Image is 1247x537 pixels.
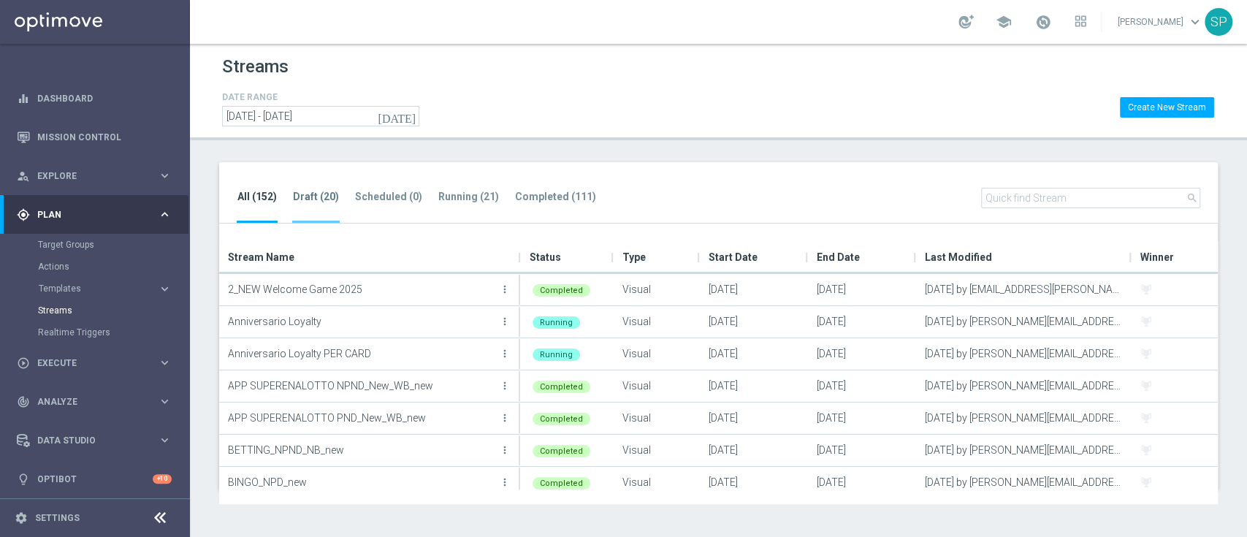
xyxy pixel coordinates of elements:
div: Templates keyboard_arrow_right [38,283,172,294]
button: person_search Explore keyboard_arrow_right [16,170,172,182]
button: lightbulb Optibot +10 [16,473,172,485]
div: [DATE] [808,370,916,402]
div: [DATE] [700,467,808,498]
h4: DATE RANGE [222,92,419,102]
div: Running [533,316,580,329]
p: BINGO_NPD_new [228,471,496,493]
div: track_changes Analyze keyboard_arrow_right [16,396,172,408]
div: Visual [614,467,700,498]
button: Mission Control [16,132,172,143]
div: [DATE] [808,306,916,338]
i: more_vert [499,316,511,327]
div: Visual [614,435,700,466]
div: Actions [38,256,188,278]
div: [DATE] [700,338,808,370]
input: Quick find Stream [981,188,1200,208]
div: [DATE] by [PERSON_NAME][EMAIL_ADDRESS][PERSON_NAME][DOMAIN_NAME] [916,403,1132,434]
button: more_vert [497,403,512,433]
button: Data Studio keyboard_arrow_right [16,435,172,446]
span: Explore [37,172,158,180]
div: [DATE] [808,467,916,498]
div: Optibot [17,460,172,498]
div: Target Groups [38,234,188,256]
tab-header: All (152) [237,191,277,203]
a: Target Groups [38,239,152,251]
i: more_vert [499,348,511,359]
i: keyboard_arrow_right [158,169,172,183]
div: Explore [17,170,158,183]
span: Type [622,243,646,272]
span: End Date [817,243,860,272]
div: Visual [614,403,700,434]
span: Last Modified [925,243,992,272]
i: more_vert [499,412,511,424]
span: Start Date [709,243,758,272]
a: [PERSON_NAME]keyboard_arrow_down [1116,11,1205,33]
i: more_vert [499,380,511,392]
span: Status [530,243,561,272]
div: Visual [614,274,700,305]
div: [DATE] [808,403,916,434]
div: [DATE] by [PERSON_NAME][EMAIL_ADDRESS][PERSON_NAME][DOMAIN_NAME] [916,467,1132,498]
button: more_vert [497,275,512,304]
div: Completed [533,284,590,297]
button: more_vert [497,307,512,336]
span: Stream Name [228,243,294,272]
div: Realtime Triggers [38,321,188,343]
div: Dashboard [17,79,172,118]
div: Visual [614,370,700,402]
i: more_vert [499,476,511,488]
i: gps_fixed [17,208,30,221]
button: equalizer Dashboard [16,93,172,104]
p: Anniversario Loyalty PER CARD [228,343,496,365]
i: keyboard_arrow_right [158,395,172,408]
span: Data Studio [37,436,158,445]
span: Winner [1140,243,1174,272]
div: Templates [38,278,188,300]
a: Mission Control [37,118,172,156]
button: play_circle_outline Execute keyboard_arrow_right [16,357,172,369]
div: Templates [39,284,158,293]
input: Select date range [222,106,419,126]
button: more_vert [497,435,512,465]
p: APP SUPERENALOTTO NPND_New_WB_new [228,375,496,397]
a: Streams [38,305,152,316]
i: search [1186,192,1198,204]
i: keyboard_arrow_right [158,207,172,221]
div: [DATE] [700,435,808,466]
span: Plan [37,210,158,219]
button: gps_fixed Plan keyboard_arrow_right [16,209,172,221]
div: Execute [17,357,158,370]
div: Visual [614,306,700,338]
button: more_vert [497,371,512,400]
div: Completed [533,477,590,490]
i: keyboard_arrow_right [158,356,172,370]
i: [DATE] [378,110,417,123]
h1: Streams [222,56,289,77]
i: person_search [17,170,30,183]
i: keyboard_arrow_right [158,282,172,296]
div: [DATE] [700,403,808,434]
button: more_vert [497,339,512,368]
div: [DATE] [700,274,808,305]
span: school [996,14,1012,30]
div: [DATE] by [PERSON_NAME][EMAIL_ADDRESS][DOMAIN_NAME] [916,306,1132,338]
div: Completed [533,381,590,393]
a: Settings [35,514,80,522]
i: track_changes [17,395,30,408]
div: Running [533,349,580,361]
i: settings [15,511,28,525]
button: more_vert [497,468,512,497]
i: play_circle_outline [17,357,30,370]
div: Visual [614,338,700,370]
div: Completed [533,413,590,425]
div: +10 [153,474,172,484]
i: keyboard_arrow_right [158,433,172,447]
i: lightbulb [17,473,30,486]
